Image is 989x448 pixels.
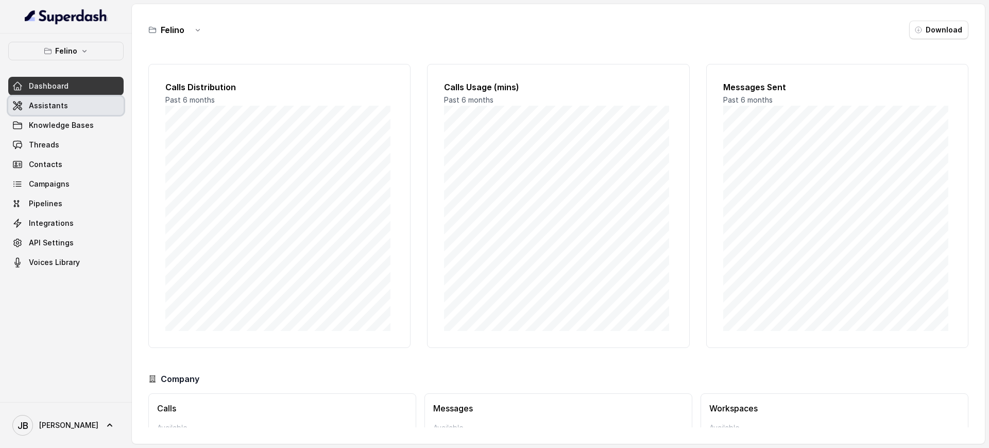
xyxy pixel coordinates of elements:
[165,95,215,104] span: Past 6 months
[8,234,124,252] a: API Settings
[433,423,684,433] p: Available
[29,120,94,130] span: Knowledge Bases
[157,402,407,414] h3: Calls
[8,42,124,60] button: Felino
[8,116,124,135] a: Knowledge Bases
[29,159,62,170] span: Contacts
[444,95,493,104] span: Past 6 months
[723,95,773,104] span: Past 6 months
[29,218,74,228] span: Integrations
[29,238,74,248] span: API Settings
[909,21,968,39] button: Download
[29,140,59,150] span: Threads
[8,96,124,115] a: Assistants
[8,155,124,174] a: Contacts
[161,24,184,36] h3: Felino
[709,423,960,433] p: Available
[8,411,124,440] a: [PERSON_NAME]
[8,253,124,272] a: Voices Library
[157,423,407,433] p: Available
[444,81,672,93] h2: Calls Usage (mins)
[8,214,124,233] a: Integrations
[8,175,124,193] a: Campaigns
[29,198,62,209] span: Pipelines
[29,81,69,91] span: Dashboard
[29,179,70,189] span: Campaigns
[165,81,394,93] h2: Calls Distribution
[8,194,124,213] a: Pipelines
[8,77,124,95] a: Dashboard
[39,420,98,430] span: [PERSON_NAME]
[8,136,124,154] a: Threads
[29,101,68,111] span: Assistants
[709,402,960,414] h3: Workspaces
[723,81,951,93] h2: Messages Sent
[161,373,199,385] h3: Company
[18,420,28,431] text: JB
[55,45,77,57] p: Felino
[433,402,684,414] h3: Messages
[25,8,108,25] img: light.svg
[29,257,80,268] span: Voices Library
